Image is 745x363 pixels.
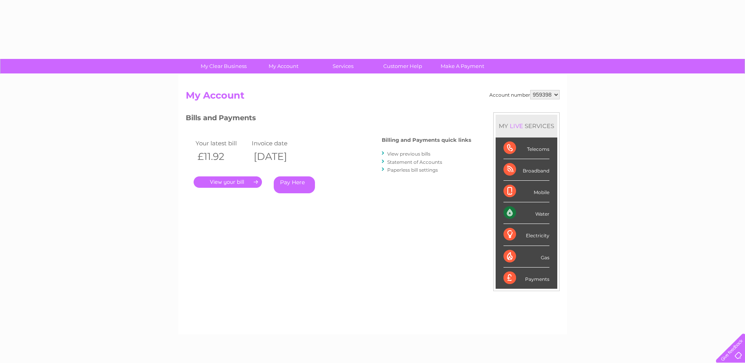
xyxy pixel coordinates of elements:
[186,90,560,105] h2: My Account
[430,59,495,73] a: Make A Payment
[311,59,375,73] a: Services
[387,159,442,165] a: Statement of Accounts
[274,176,315,193] a: Pay Here
[503,181,549,202] div: Mobile
[387,151,430,157] a: View previous bills
[382,137,471,143] h4: Billing and Payments quick links
[194,138,250,148] td: Your latest bill
[503,246,549,268] div: Gas
[503,137,549,159] div: Telecoms
[250,138,306,148] td: Invoice date
[191,59,256,73] a: My Clear Business
[503,202,549,224] div: Water
[508,122,525,130] div: LIVE
[503,159,549,181] div: Broadband
[194,176,262,188] a: .
[503,268,549,289] div: Payments
[489,90,560,99] div: Account number
[496,115,557,137] div: MY SERVICES
[251,59,316,73] a: My Account
[186,112,471,126] h3: Bills and Payments
[370,59,435,73] a: Customer Help
[387,167,438,173] a: Paperless bill settings
[194,148,250,165] th: £11.92
[250,148,306,165] th: [DATE]
[503,224,549,246] div: Electricity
